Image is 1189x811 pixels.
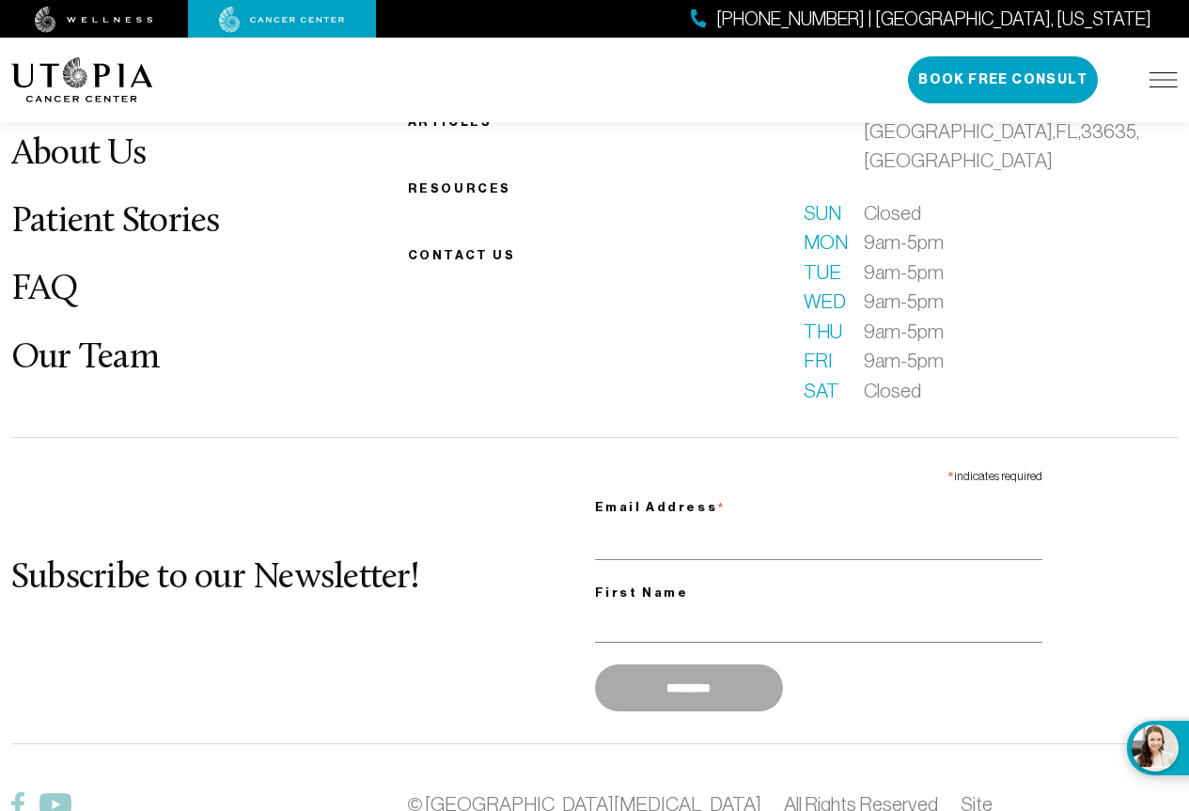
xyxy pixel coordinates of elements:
span: Contact us [408,248,516,262]
span: Closed [864,198,921,228]
span: Wed [804,287,841,317]
a: Our Team [11,340,159,377]
a: Resources [408,181,511,195]
span: Sat [804,376,841,406]
a: [STREET_ADDRESS],[GEOGRAPHIC_DATA],FL,33635,[GEOGRAPHIC_DATA] [864,86,1178,176]
a: FAQ [11,272,79,308]
span: Fri [804,346,841,376]
img: cancer center [219,7,345,33]
label: Email Address [595,488,1043,522]
span: Tue [804,257,841,288]
span: [PHONE_NUMBER] | [GEOGRAPHIC_DATA], [US_STATE] [716,6,1151,33]
img: icon-hamburger [1150,72,1178,87]
img: wellness [35,7,153,33]
a: Patient Stories [11,204,220,241]
span: Sun [804,198,841,228]
a: About Us [11,136,146,173]
span: 9am-5pm [864,287,944,317]
span: 9am-5pm [864,227,944,257]
span: Mon [804,227,841,257]
span: [STREET_ADDRESS], [GEOGRAPHIC_DATA], FL, 33635, [GEOGRAPHIC_DATA] [864,90,1139,171]
a: [PHONE_NUMBER] | [GEOGRAPHIC_DATA], [US_STATE] [691,6,1151,33]
span: 9am-5pm [864,317,944,347]
a: Articles [408,115,493,129]
h2: Subscribe to our Newsletter! [11,559,595,599]
span: Closed [864,376,921,406]
button: Book Free Consult [908,56,1098,103]
img: logo [11,57,153,102]
span: Thu [804,317,841,347]
span: 9am-5pm [864,257,944,288]
span: 9am-5pm [864,346,944,376]
label: First Name [595,582,1043,604]
div: indicates required [595,460,1043,488]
